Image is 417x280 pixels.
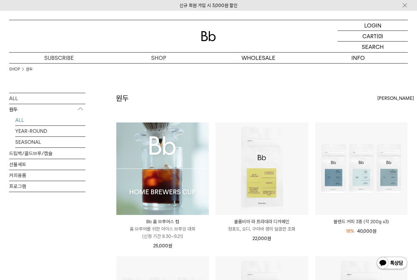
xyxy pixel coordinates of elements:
[116,218,209,225] p: Bb 홈 브루어스 컵
[372,228,376,234] span: 원
[116,122,209,215] img: Bb 홈 브루어스 컵
[109,53,209,63] a: SHOP
[9,181,85,192] a: 프로그램
[216,122,308,215] img: 콜롬비아 라 프라데라 디카페인
[267,236,271,241] span: 원
[252,236,271,241] span: 22,000
[9,66,20,72] a: SHOP
[308,53,408,63] p: INFO
[364,20,382,31] p: LOGIN
[15,137,85,147] a: SEASONAL
[15,115,85,125] a: ALL
[179,3,238,8] a: 신규 회원 가입 시 3,000원 할인
[357,228,376,234] span: 40,000
[362,31,377,41] p: CART
[376,256,408,271] img: 카카오톡 채널 1:1 채팅 버튼
[377,95,414,102] span: [PERSON_NAME]
[9,159,85,170] a: 선물세트
[216,218,308,225] p: 콜롬비아 라 프라데라 디카페인
[338,31,408,42] a: CART (0)
[116,225,209,240] p: 홈 브루어를 위한 아이스 브루잉 대회 (신청 기간 8.30~9.21)
[9,93,85,104] a: ALL
[9,53,109,63] a: SUBSCRIBE
[315,218,408,225] a: 블렌드 커피 3종 (각 200g x3)
[315,122,408,215] img: 블렌드 커피 3종 (각 200g x3)
[116,93,129,104] h2: 원두
[15,126,85,136] a: YEAR-ROUND
[9,148,85,159] a: 드립백/콜드브루/캡슐
[216,225,308,233] p: 청포도, 오디, 구아바 잼의 달콤한 조화
[362,42,384,52] p: SEARCH
[377,31,383,41] p: (0)
[116,218,209,240] a: Bb 홈 브루어스 컵 홈 브루어를 위한 아이스 브루잉 대회(신청 기간 8.30~9.21)
[338,20,408,31] a: LOGIN
[209,53,308,63] p: WHOLESALE
[9,104,85,115] p: 원두
[9,170,85,181] a: 커피용품
[201,31,216,41] img: 로고
[216,218,308,233] a: 콜롬비아 라 프라데라 디카페인 청포도, 오디, 구아바 잼의 달콤한 조화
[26,66,33,72] a: 원두
[168,243,172,249] span: 원
[153,243,172,249] span: 25,000
[346,227,354,235] div: 18%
